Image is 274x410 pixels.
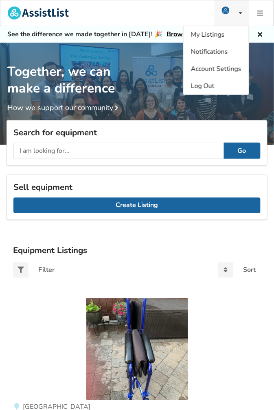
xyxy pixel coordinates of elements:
span: Log Out [191,82,215,90]
img: user icon [222,7,230,14]
a: Create Listing [13,198,261,213]
input: I am looking for... [13,143,224,159]
h5: See the difference we made together in [DATE]! 🎉 [7,30,206,39]
a: Browse Here [167,30,206,39]
span: Account Settings [191,64,241,73]
h3: Sell equipment [13,182,261,192]
span: My Listings [191,30,225,39]
div: Filter [38,267,55,273]
img: mobility-transport chair [86,298,188,400]
div: Sort [243,267,256,273]
h3: Equipment Listings [13,245,261,256]
button: Go [224,143,261,159]
span: Notifications [191,47,228,56]
img: assistlist-logo [8,7,69,20]
h3: Search for equipment [13,127,261,138]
